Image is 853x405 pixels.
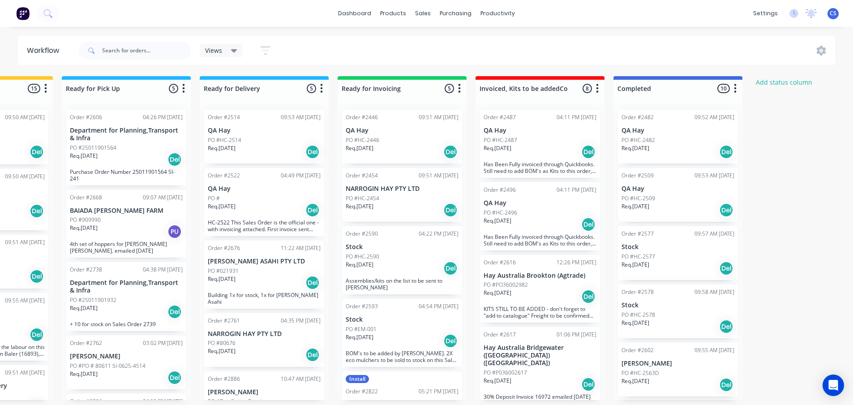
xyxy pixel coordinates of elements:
div: Del [305,348,320,362]
div: Del [167,371,182,385]
a: dashboard [334,7,376,20]
div: 09:07 AM [DATE] [143,194,183,202]
p: PO #909990 [70,216,101,224]
div: 09:53 AM [DATE] [694,172,734,180]
div: Order #2590 [346,230,378,238]
div: Order #248209:52 AM [DATE]QA HayPO #HC-2482Req.[DATE]Del [618,110,738,164]
div: Order #2761 [208,317,240,325]
p: PO #021931 [208,267,239,275]
div: products [376,7,411,20]
p: NARROGIN HAY PTY LTD [346,185,459,193]
p: Req. [DATE] [70,224,98,232]
div: Order #2886 [208,375,240,383]
p: Req. [DATE] [622,377,649,385]
div: Del [581,377,596,392]
div: Order #2738 [70,266,102,274]
div: 04:11 PM [DATE] [557,113,596,121]
p: Req. [DATE] [484,144,511,152]
div: 09:51 AM [DATE] [5,238,45,246]
p: NARROGIN HAY PTY LTD [208,330,321,338]
p: PO #PO # 80611 SI-0625-4514 [70,362,146,370]
p: Has Been Fully invoiced through Quickbooks. Still need to add BOM's as Kits to this order, and ge... [484,161,596,174]
div: sales [411,7,435,20]
div: Order #2602 [622,346,654,354]
span: CS [830,9,836,17]
div: Order #257809:58 AM [DATE]StockPO #HC-2578Req.[DATE]Del [618,284,738,338]
div: Del [581,145,596,159]
div: 09:58 AM [DATE] [694,288,734,296]
div: 04:11 PM [DATE] [557,186,596,194]
div: Order #2593 [346,302,378,310]
div: Order #248704:11 PM [DATE]QA HayPO #HC-2487Req.[DATE]DelHas Been Fully invoiced through Quickbook... [480,110,600,178]
p: Req. [DATE] [484,377,511,385]
div: Del [167,305,182,319]
p: Hay Australia Brookton (Agtrade) [484,272,596,280]
div: 04:49 PM [DATE] [281,172,321,180]
div: Del [581,289,596,304]
p: HC-2522 This Sales Order is the official one - with invoicing attached. First invoice sent throug... [208,219,321,233]
div: PU [167,224,182,239]
p: Department for Planning,Transport & Infra [70,279,183,294]
div: 01:06 PM [DATE] [557,331,596,339]
p: Req. [DATE] [70,304,98,312]
p: PO #PO36002982 [484,281,528,289]
p: KITS STILL TO BE ADDED - don't forget to "add to catalogue" Freight to be confirmed on final invo... [484,306,596,319]
div: 09:50 AM [DATE] [5,113,45,121]
div: Order #2487 [484,113,516,121]
div: Del [305,276,320,290]
div: 09:51 AM [DATE] [419,172,459,180]
p: Req. [DATE] [346,261,373,269]
div: Order #260604:26 PM [DATE]Department for Planning,Transport & InfraPO #25011901564Req.[DATE]DelPu... [66,110,186,185]
div: Order #245409:51 AM [DATE]NARROGIN HAY PTY LTDPO #HC-2454Req.[DATE]Del [342,168,462,222]
div: 09:55 AM [DATE] [5,297,45,305]
div: Order #257709:57 AM [DATE]StockPO #HC-2577Req.[DATE]Del [618,226,738,280]
p: PO #HC-2509 [622,194,655,202]
p: Req. [DATE] [70,152,98,160]
p: 4th set of hoppers for [PERSON_NAME] [PERSON_NAME]. emailed [DATE] [70,241,183,254]
div: 04:22 PM [DATE] [419,230,459,238]
p: Req. [DATE] [622,319,649,327]
div: Order #2496 [484,186,516,194]
div: Del [30,145,44,159]
p: QA Hay [484,127,596,134]
div: 09:53 AM [DATE] [281,113,321,121]
p: PO #25011901932 [70,296,116,304]
div: Order #2454 [346,172,378,180]
p: PO #HC-2446 [346,136,379,144]
p: PO #80676 [208,339,236,347]
p: Stock [622,302,734,309]
p: Req. [DATE] [346,333,373,341]
p: Req. [DATE] [208,144,236,152]
div: Order #266809:07 AM [DATE]BAIADA [PERSON_NAME] FARMPO #909990Req.[DATE]PU4th set of hoppers for [... [66,190,186,258]
div: 04:35 PM [DATE] [281,317,321,325]
p: PO #P036002617 [484,369,527,377]
div: Order #276104:35 PM [DATE]NARROGIN HAY PTY LTDPO #80676Req.[DATE]Del [204,313,324,367]
p: Hay Australia Bridgewater ([GEOGRAPHIC_DATA]) ([GEOGRAPHIC_DATA]) [484,344,596,366]
div: Order #251409:53 AM [DATE]QA HayPO #HC-2514Req.[DATE]Del [204,110,324,164]
div: Order #261612:26 PM [DATE]Hay Australia Brookton (Agtrade)PO #PO36002982Req.[DATE]DelKITS STILL T... [480,255,600,323]
p: Purchase Order Number 25011901564 SI-241 [70,168,183,182]
p: PO #HC-2454 [346,194,379,202]
div: 10:47 AM [DATE] [281,375,321,383]
div: Order #252204:49 PM [DATE]QA HayPO #Req.[DATE]DelHC-2522 This Sales Order is the official one - w... [204,168,324,236]
div: 09:52 AM [DATE] [694,113,734,121]
div: Del [719,378,733,392]
p: Req. [DATE] [346,202,373,211]
div: Order #2822 [346,388,378,396]
div: Order #273804:38 PM [DATE]Department for Planning,Transport & InfraPO #25011901932Req.[DATE]Del+ ... [66,262,186,331]
div: Del [443,145,458,159]
p: Req. [DATE] [208,202,236,211]
div: 04:54 PM [DATE] [419,302,459,310]
p: PO #HC-2563D [622,369,659,377]
div: Open Intercom Messenger [823,375,844,396]
p: Req. [DATE] [622,261,649,269]
div: Order #249604:11 PM [DATE]QA HayPO #HC-2496Req.[DATE]DelHas Been Fully invoiced through Quickbook... [480,182,600,250]
p: PO #HC-2578 [622,311,655,319]
p: PO #25011901564 [70,144,116,152]
div: Install [346,375,369,383]
div: 09:57 AM [DATE] [694,230,734,238]
div: Del [30,204,44,218]
p: QA Hay [346,127,459,134]
button: Add status column [751,76,817,88]
p: QA Hay [622,185,734,193]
